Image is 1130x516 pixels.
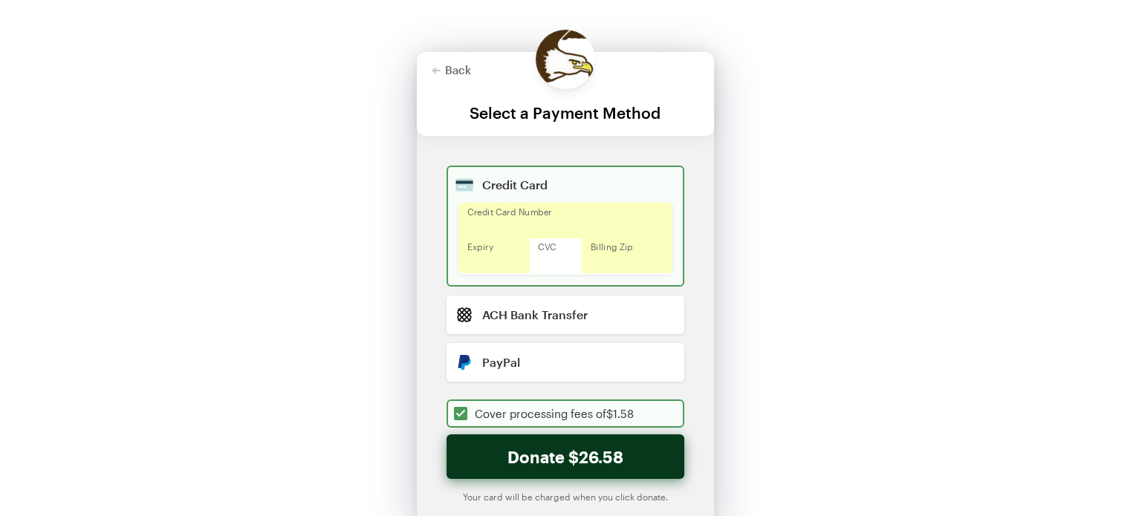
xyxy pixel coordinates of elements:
[432,64,471,76] button: Back
[447,434,684,479] button: Donate $26.58
[432,104,699,121] div: Select a Payment Method
[467,216,663,234] iframe: Secure card number input frame
[538,251,574,269] iframe: Secure CVC input frame
[482,179,672,191] div: Credit Card
[467,251,521,269] iframe: Secure expiration date input frame
[447,491,684,503] div: Your card will be charged when you click donate.
[591,251,663,269] iframe: Secure postal code input frame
